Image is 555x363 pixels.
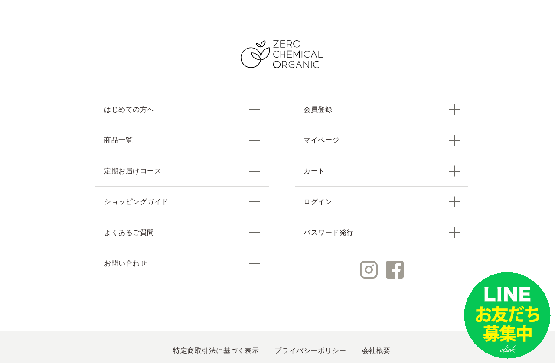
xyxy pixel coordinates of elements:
[362,347,391,354] a: 会社概要
[95,156,269,186] a: 定期お届けコース
[173,347,259,354] a: 特定商取引法に基づく表示
[464,272,551,359] img: small_line.png
[95,125,269,156] a: 商品一覧
[95,186,269,217] a: ショッピングガイド
[95,248,269,279] a: お問い合わせ
[386,261,404,279] img: Facebook
[295,94,468,125] a: 会員登録
[295,186,468,217] a: ログイン
[295,217,468,248] a: パスワード発行
[360,261,378,279] img: Instagram
[295,156,468,186] a: カート
[95,94,269,125] a: はじめての方へ
[241,40,323,68] img: ZERO CHEMICAL ORGANIC
[274,347,346,354] a: プライバシーポリシー
[95,217,269,248] a: よくあるご質問
[295,125,468,156] a: マイページ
